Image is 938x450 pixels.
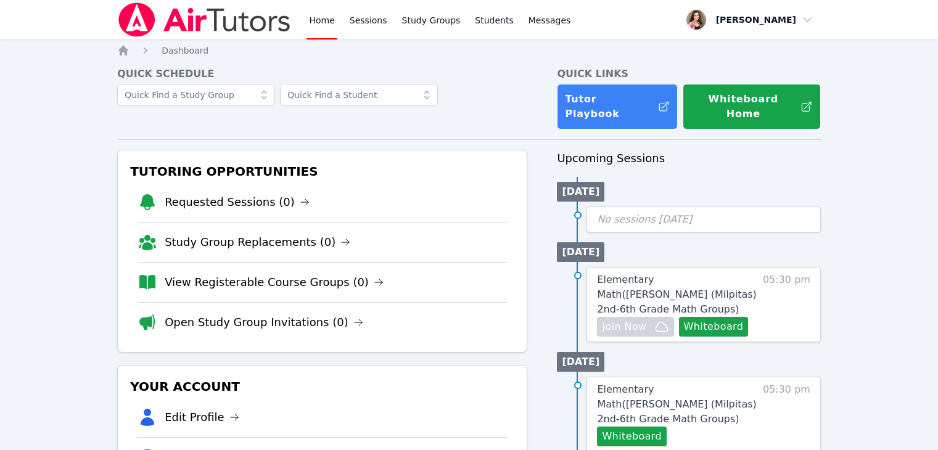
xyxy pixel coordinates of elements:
[162,46,208,55] span: Dashboard
[557,84,678,129] a: Tutor Playbook
[557,67,821,81] h4: Quick Links
[597,213,692,225] span: No sessions [DATE]
[597,274,756,315] span: Elementary Math ( [PERSON_NAME] (Milpitas) 2nd-6th Grade Math Groups )
[763,272,810,337] span: 05:30 pm
[165,194,310,211] a: Requested Sessions (0)
[165,274,384,291] a: View Registerable Course Groups (0)
[683,84,821,129] button: Whiteboard Home
[117,84,275,106] input: Quick Find a Study Group
[557,150,821,167] h3: Upcoming Sessions
[280,84,438,106] input: Quick Find a Student
[763,382,810,446] span: 05:30 pm
[128,375,517,398] h3: Your Account
[529,14,571,27] span: Messages
[165,409,239,426] a: Edit Profile
[597,272,757,317] a: Elementary Math([PERSON_NAME] (Milpitas) 2nd-6th Grade Math Groups)
[557,182,604,202] li: [DATE]
[597,317,673,337] button: Join Now
[128,160,517,182] h3: Tutoring Opportunities
[165,314,363,331] a: Open Study Group Invitations (0)
[117,2,292,37] img: Air Tutors
[117,44,821,57] nav: Breadcrumb
[597,382,757,427] a: Elementary Math([PERSON_NAME] (Milpitas) 2nd-6th Grade Math Groups)
[162,44,208,57] a: Dashboard
[597,427,667,446] button: Whiteboard
[557,352,604,372] li: [DATE]
[117,67,527,81] h4: Quick Schedule
[602,319,646,334] span: Join Now
[679,317,749,337] button: Whiteboard
[557,242,604,262] li: [DATE]
[165,234,350,251] a: Study Group Replacements (0)
[597,383,756,425] span: Elementary Math ( [PERSON_NAME] (Milpitas) 2nd-6th Grade Math Groups )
